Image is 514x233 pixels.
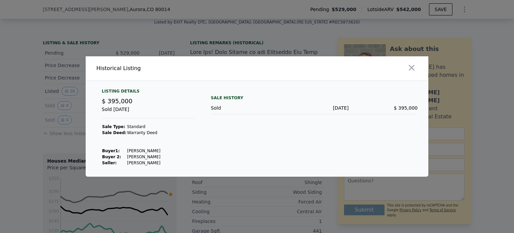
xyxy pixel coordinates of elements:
[127,130,161,136] td: Warranty Deed
[102,106,195,118] div: Sold [DATE]
[211,94,418,102] div: Sale History
[102,89,195,97] div: Listing Details
[102,130,126,135] strong: Sale Deed:
[102,149,120,153] strong: Buyer 1 :
[394,105,418,111] span: $ 395,000
[102,161,117,165] strong: Seller :
[280,105,349,111] div: [DATE]
[127,154,161,160] td: [PERSON_NAME]
[127,148,161,154] td: [PERSON_NAME]
[211,105,280,111] div: Sold
[102,124,125,129] strong: Sale Type:
[127,160,161,166] td: [PERSON_NAME]
[102,155,121,159] strong: Buyer 2:
[102,98,133,105] span: $ 395,000
[96,64,254,72] div: Historical Listing
[127,124,161,130] td: Standard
